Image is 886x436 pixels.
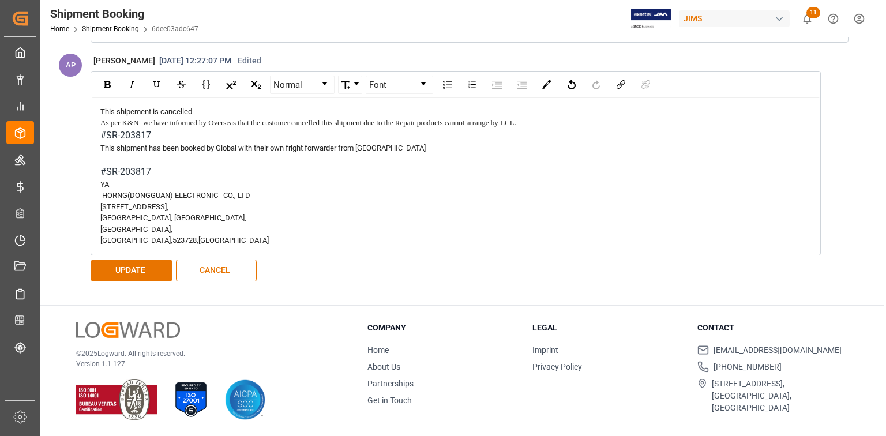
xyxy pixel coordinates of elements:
a: Block Type [271,76,334,93]
img: ISO 27001 Certification [171,379,211,420]
div: Indent [487,76,507,93]
div: Bold [97,76,117,93]
a: Font [366,76,433,93]
a: About Us [367,362,400,371]
a: Privacy Policy [532,362,582,371]
a: Shipment Booking [82,25,139,33]
a: Home [367,345,389,355]
button: JIMS [679,7,794,29]
a: Get in Touch [367,396,412,405]
div: Redo [586,76,606,93]
span: #SR-203817 [100,166,151,177]
div: Superscript [221,76,241,93]
span: [PHONE_NUMBER] [714,361,782,373]
img: ISO 9001 & ISO 14001 Certification [76,379,157,420]
span: [STREET_ADDRESS], [100,202,168,211]
div: rdw-toolbar [92,72,820,98]
p: Version 1.1.127 [76,359,339,369]
button: Help Center [820,6,846,32]
span: [GEOGRAPHIC_DATA], [GEOGRAPHIC_DATA],523728,[GEOGRAPHIC_DATA] [100,225,269,245]
div: Italic [122,76,142,93]
span: Edited [238,56,261,65]
div: rdw-dropdown [338,76,362,94]
div: rdw-color-picker [534,76,559,94]
span: AP [66,61,76,69]
img: Logward Logo [76,322,180,339]
span: [PERSON_NAME] [93,56,155,65]
div: Ordered [462,76,482,93]
div: Subscript [246,76,266,93]
a: Partnerships [367,379,414,388]
span: This shipment has been booked by Global with their own fright forwarder from [GEOGRAPHIC_DATA] [100,144,426,152]
img: Exertis%20JAM%20-%20Email%20Logo.jpg_1722504956.jpg [631,9,671,29]
div: rdw-link-control [609,76,658,94]
a: Imprint [532,345,558,355]
span: [DATE] 12:27:07 PM [155,56,235,65]
a: Font Size [339,76,362,93]
span: This shipement is cancelled- [100,107,194,116]
span: [GEOGRAPHIC_DATA], [GEOGRAPHIC_DATA], [100,213,246,222]
span: Normal [273,78,302,92]
span: 11 [806,7,820,18]
div: JIMS [679,10,790,27]
div: rdw-block-control [268,76,336,94]
span: Font [369,78,386,92]
div: Monospace [196,76,216,93]
div: rdw-inline-control [95,76,268,94]
div: Link [611,76,631,93]
div: Unordered [437,76,457,93]
div: rdw-list-control [435,76,534,94]
div: rdw-font-size-control [336,76,364,94]
div: rdw-wrapper [92,72,820,254]
div: rdw-history-control [559,76,609,94]
span: [STREET_ADDRESS], [GEOGRAPHIC_DATA], [GEOGRAPHIC_DATA] [712,378,848,414]
button: UPDATE [91,260,172,281]
div: rdw-editor [100,106,812,246]
div: Shipment Booking [50,5,198,22]
span: YA HORNG(DONGGUAN) ELECTRONIC CO., LTD [100,180,250,200]
div: Unlink [636,76,656,93]
div: rdw-dropdown [366,76,433,94]
button: CANCEL [176,260,257,281]
div: Strikethrough [171,76,192,93]
div: Outdent [512,76,532,93]
span: #SR-203817 [100,130,151,141]
div: rdw-dropdown [270,76,335,94]
div: Underline [147,76,167,93]
p: © 2025 Logward. All rights reserved. [76,348,339,359]
span: As per K&N- we have informed by Overseas that the customer cancelled this shipment due to the Rep... [100,118,516,127]
div: rdw-font-family-control [364,76,435,94]
h3: Legal [532,322,683,334]
div: Undo [561,76,581,93]
span: [EMAIL_ADDRESS][DOMAIN_NAME] [714,344,842,356]
h3: Company [367,322,518,334]
a: Home [50,25,69,33]
h3: Contact [697,322,848,334]
img: AICPA SOC [225,379,265,420]
button: show 11 new notifications [794,6,820,32]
